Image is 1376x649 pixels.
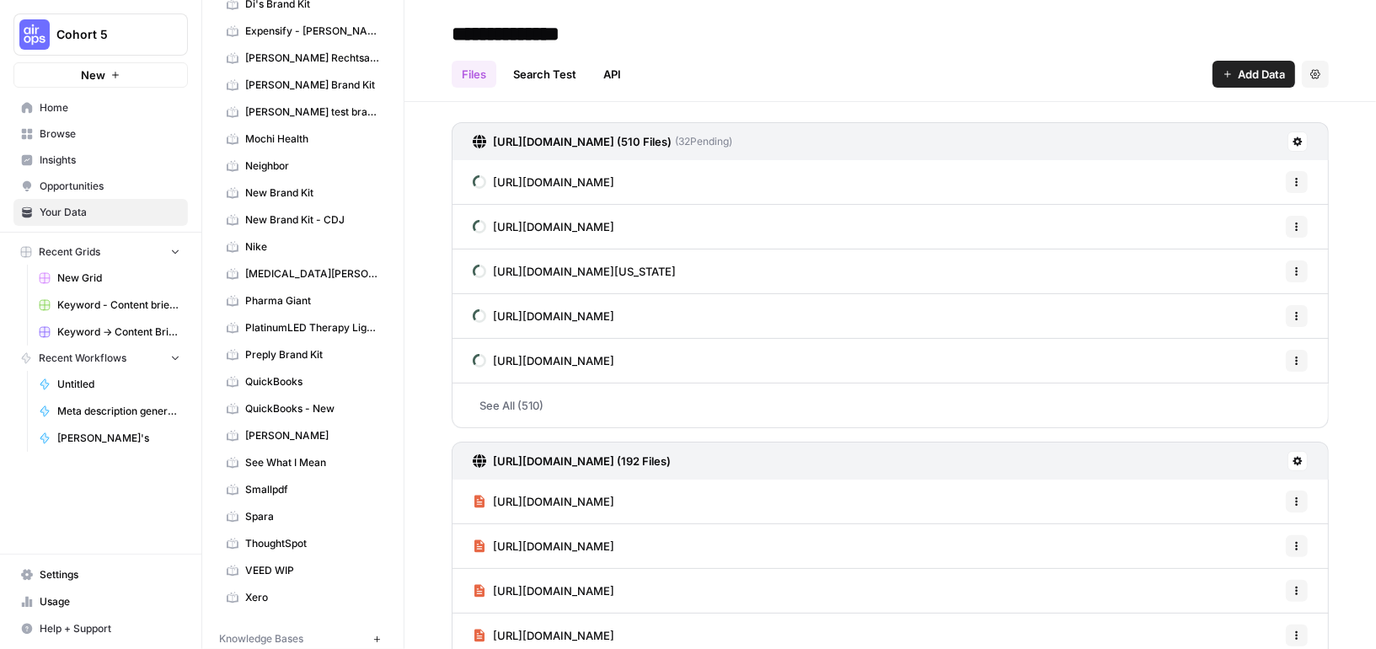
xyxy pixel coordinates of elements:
[473,442,671,480] a: [URL][DOMAIN_NAME] (192 Files)
[452,383,1329,427] a: See All (510)
[13,346,188,371] button: Recent Workflows
[493,627,614,644] span: [URL][DOMAIN_NAME]
[40,567,180,582] span: Settings
[57,431,180,446] span: [PERSON_NAME]'s
[40,153,180,168] span: Insights
[493,133,672,150] h3: [URL][DOMAIN_NAME] (510 Files)
[219,503,387,530] a: Spara
[40,179,180,194] span: Opportunities
[245,51,379,66] span: [PERSON_NAME] Rechtsanwälte
[40,594,180,609] span: Usage
[219,584,387,611] a: Xero
[81,67,105,83] span: New
[219,395,387,422] a: QuickBooks - New
[593,61,631,88] a: API
[39,244,100,260] span: Recent Grids
[56,26,158,43] span: Cohort 5
[57,298,180,313] span: Keyword - Content brief - Article (Airops builders) - [PERSON_NAME]
[245,482,379,497] span: Smallpdf
[40,621,180,636] span: Help + Support
[40,100,180,115] span: Home
[219,631,303,646] span: Knowledge Bases
[57,271,180,286] span: New Grid
[19,19,50,50] img: Cohort 5 Logo
[13,173,188,200] a: Opportunities
[473,249,676,293] a: [URL][DOMAIN_NAME][US_STATE]
[245,563,379,578] span: VEED WIP
[493,263,676,280] span: [URL][DOMAIN_NAME][US_STATE]
[13,147,188,174] a: Insights
[57,404,180,419] span: Meta description generator ([PERSON_NAME])
[245,455,379,470] span: See What I Mean
[245,590,379,605] span: Xero
[245,158,379,174] span: Neighbor
[219,45,387,72] a: [PERSON_NAME] Rechtsanwälte
[219,422,387,449] a: [PERSON_NAME]
[1213,61,1295,88] button: Add Data
[31,319,188,346] a: Keyword -> Content Brief -> Article
[13,588,188,615] a: Usage
[245,239,379,255] span: Nike
[245,536,379,551] span: ThoughtSpot
[219,18,387,45] a: Expensify - [PERSON_NAME]
[219,206,387,233] a: New Brand Kit - CDJ
[219,341,387,368] a: Preply Brand Kit
[493,582,614,599] span: [URL][DOMAIN_NAME]
[31,292,188,319] a: Keyword - Content brief - Article (Airops builders) - [PERSON_NAME]
[245,509,379,524] span: Spara
[672,134,732,149] span: ( 32 Pending)
[245,185,379,201] span: New Brand Kit
[473,205,614,249] a: [URL][DOMAIN_NAME]
[493,308,614,324] span: [URL][DOMAIN_NAME]
[219,314,387,341] a: PlatinumLED Therapy Lights
[473,123,732,160] a: [URL][DOMAIN_NAME] (510 Files)(32Pending)
[245,105,379,120] span: [PERSON_NAME] test brand kit
[219,260,387,287] a: [MEDICAL_DATA][PERSON_NAME]
[493,538,614,555] span: [URL][DOMAIN_NAME]
[57,324,180,340] span: Keyword -> Content Brief -> Article
[13,121,188,147] a: Browse
[245,347,379,362] span: Preply Brand Kit
[13,239,188,265] button: Recent Grids
[219,287,387,314] a: Pharma Giant
[493,493,614,510] span: [URL][DOMAIN_NAME]
[13,62,188,88] button: New
[219,476,387,503] a: Smallpdf
[503,61,586,88] a: Search Test
[1238,66,1285,83] span: Add Data
[13,561,188,588] a: Settings
[473,339,614,383] a: [URL][DOMAIN_NAME]
[493,352,614,369] span: [URL][DOMAIN_NAME]
[219,368,387,395] a: QuickBooks
[219,180,387,206] a: New Brand Kit
[493,174,614,190] span: [URL][DOMAIN_NAME]
[31,371,188,398] a: Untitled
[219,99,387,126] a: [PERSON_NAME] test brand kit
[219,126,387,153] a: Mochi Health
[40,205,180,220] span: Your Data
[473,480,614,523] a: [URL][DOMAIN_NAME]
[245,212,379,228] span: New Brand Kit - CDJ
[39,351,126,366] span: Recent Workflows
[31,398,188,425] a: Meta description generator ([PERSON_NAME])
[245,428,379,443] span: [PERSON_NAME]
[13,199,188,226] a: Your Data
[57,377,180,392] span: Untitled
[219,233,387,260] a: Nike
[473,294,614,338] a: [URL][DOMAIN_NAME]
[219,530,387,557] a: ThoughtSpot
[40,126,180,142] span: Browse
[245,401,379,416] span: QuickBooks - New
[245,78,379,93] span: [PERSON_NAME] Brand Kit
[219,449,387,476] a: See What I Mean
[245,131,379,147] span: Mochi Health
[493,218,614,235] span: [URL][DOMAIN_NAME]
[13,13,188,56] button: Workspace: Cohort 5
[452,61,496,88] a: Files
[13,94,188,121] a: Home
[219,557,387,584] a: VEED WIP
[245,266,379,282] span: [MEDICAL_DATA][PERSON_NAME]
[219,153,387,180] a: Neighbor
[31,425,188,452] a: [PERSON_NAME]'s
[473,524,614,568] a: [URL][DOMAIN_NAME]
